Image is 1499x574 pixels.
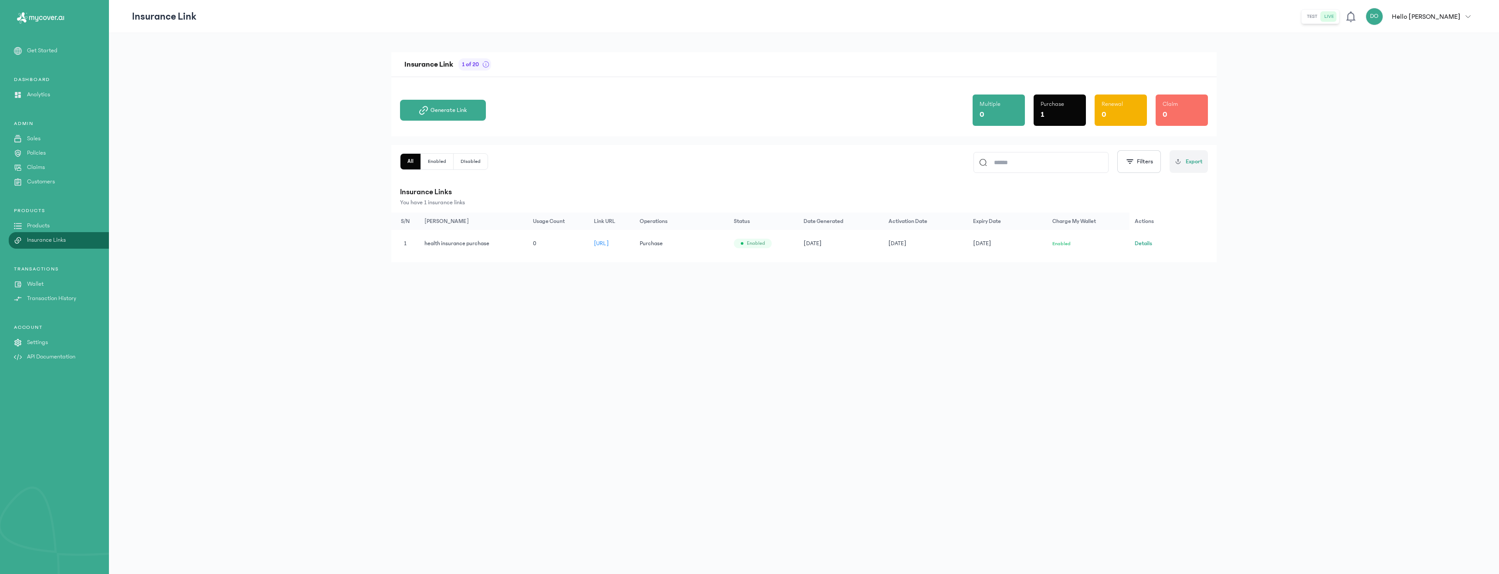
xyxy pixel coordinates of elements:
div: 1 of 20 [458,58,491,71]
button: Enabled [421,154,454,169]
span: Enabled [1052,241,1071,246]
div: DO [1366,8,1383,25]
th: Date Generated [798,213,883,230]
p: Renewal [1102,100,1123,108]
p: Transaction History [27,294,76,303]
th: [PERSON_NAME] [419,213,528,230]
th: Actions [1129,213,1217,230]
th: Operations [634,213,729,230]
span: Enabled [747,240,765,247]
th: Status [729,213,798,230]
button: All [400,154,421,169]
p: Get Started [27,46,58,55]
td: [DATE] [883,230,968,257]
th: Expiry Date [968,213,1047,230]
p: Claim [1163,100,1178,108]
h3: Insurance Link [404,58,453,71]
p: Claims [27,163,45,172]
p: Sales [27,134,41,143]
span: [URL] [594,240,609,246]
span: Generate Link [431,106,467,115]
td: [DATE] [798,230,883,257]
p: Policies [27,149,46,158]
p: Multiple [980,100,1000,108]
td: Purchase [634,230,729,257]
span: Export [1186,157,1203,166]
p: 0 [1163,108,1167,121]
button: DOHello [PERSON_NAME] [1366,8,1476,25]
p: Insurance Links [400,186,1208,198]
button: Generate Link [400,100,486,121]
button: Filters [1117,150,1161,173]
p: Products [27,221,50,230]
p: 0 [1102,108,1106,121]
p: API Documentation [27,352,75,361]
span: 1 [404,240,407,246]
button: test [1303,11,1321,22]
p: You have 1 insurance links [400,198,1208,207]
span: 0 [533,240,536,246]
p: 0 [980,108,984,121]
button: Export [1170,150,1208,173]
th: Activation Date [883,213,968,230]
p: Purchase [1041,100,1064,108]
td: [DATE] [968,230,1047,257]
p: 1 [1041,108,1045,121]
p: Settings [27,338,48,347]
button: Disabled [454,154,488,169]
p: Customers [27,177,55,186]
button: live [1321,11,1337,22]
p: Wallet [27,280,44,289]
p: Insurance Links [27,236,66,245]
th: S/N [391,213,419,230]
button: Details [1135,239,1152,248]
th: Link URL [589,213,634,230]
p: Analytics [27,90,50,99]
th: Charge My Wallet [1047,213,1129,230]
p: Hello [PERSON_NAME] [1392,11,1460,22]
th: Usage Count [528,213,589,230]
span: health insurance purchase [424,240,489,246]
p: Insurance Link [132,10,197,24]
